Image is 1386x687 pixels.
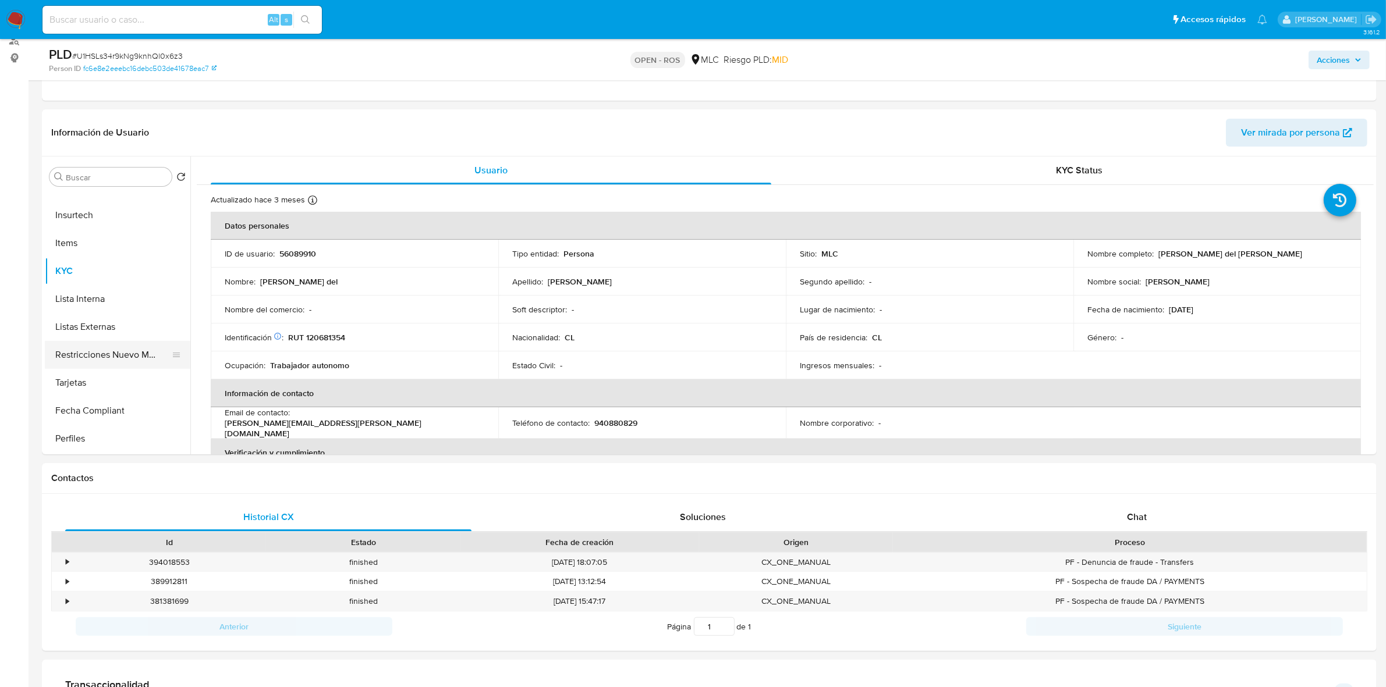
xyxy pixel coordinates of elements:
[51,472,1367,484] h1: Contactos
[594,418,637,428] p: 940880829
[72,572,266,591] div: 389912811
[266,592,460,611] div: finished
[560,360,562,371] p: -
[1146,276,1210,287] p: [PERSON_NAME]
[45,313,190,341] button: Listas Externas
[512,248,559,259] p: Tipo entidad :
[707,536,885,548] div: Origen
[1241,119,1340,147] span: Ver mirada por persona
[1309,51,1370,69] button: Acciones
[225,418,480,439] p: [PERSON_NAME][EMAIL_ADDRESS][PERSON_NAME][DOMAIN_NAME]
[1365,13,1377,26] a: Salir
[460,553,699,572] div: [DATE] 18:07:05
[269,14,278,25] span: Alt
[42,12,322,27] input: Buscar usuario o caso...
[548,276,612,287] p: [PERSON_NAME]
[176,172,186,185] button: Volver al orden por defecto
[893,553,1367,572] div: PF - Denuncia de fraude - Transfers
[45,257,190,285] button: KYC
[270,360,349,371] p: Trabajador autonomo
[572,304,574,315] p: -
[800,360,874,371] p: Ingresos mensuales :
[878,418,881,428] p: -
[512,332,560,343] p: Nacionalidad :
[72,592,266,611] div: 381381699
[800,332,867,343] p: País de residencia :
[512,276,543,287] p: Apellido :
[879,360,881,371] p: -
[66,172,167,183] input: Buscar
[680,510,726,524] span: Soluciones
[1087,332,1116,343] p: Género :
[630,52,685,68] p: OPEN - ROS
[72,553,266,572] div: 394018553
[225,332,283,343] p: Identificación :
[699,592,893,611] div: CX_ONE_MANUAL
[1121,332,1123,343] p: -
[1026,617,1343,636] button: Siguiente
[893,592,1367,611] div: PF - Sospecha de fraude DA / PAYMENTS
[1257,15,1267,24] a: Notificaciones
[45,369,190,397] button: Tarjetas
[1363,27,1380,37] span: 3.161.2
[1057,163,1103,177] span: KYC Status
[512,304,567,315] p: Soft descriptor :
[901,536,1359,548] div: Proceso
[45,341,181,369] button: Restricciones Nuevo Mundo
[266,553,460,572] div: finished
[288,332,345,343] p: RUT 120681354
[565,332,575,343] p: CL
[460,572,699,591] div: [DATE] 13:12:54
[49,63,81,74] b: Person ID
[821,248,838,259] p: MLC
[293,12,317,28] button: search-icon
[1087,276,1141,287] p: Nombre social :
[243,510,294,524] span: Historial CX
[893,572,1367,591] div: PF - Sospecha de fraude DA / PAYMENTS
[49,45,72,63] b: PLD
[225,276,256,287] p: Nombre :
[772,53,789,66] span: MID
[474,163,508,177] span: Usuario
[512,418,590,428] p: Teléfono de contacto :
[72,50,183,62] span: # U1HSLs34r9kNg9knhQl0x6z3
[211,379,1361,407] th: Información de contacto
[699,572,893,591] div: CX_ONE_MANUAL
[45,425,190,453] button: Perfiles
[66,576,69,587] div: •
[51,127,149,138] h1: Información de Usuario
[800,304,875,315] p: Lugar de nacimiento :
[1169,304,1193,315] p: [DATE]
[76,617,392,636] button: Anterior
[266,572,460,591] div: finished
[460,592,699,611] div: [DATE] 15:47:17
[668,617,752,636] span: Página de
[225,407,290,418] p: Email de contacto :
[225,360,265,371] p: Ocupación :
[309,304,311,315] p: -
[512,360,555,371] p: Estado Civil :
[699,553,893,572] div: CX_ONE_MANUAL
[749,621,752,632] span: 1
[285,14,288,25] span: s
[800,418,874,428] p: Nombre corporativo :
[225,248,275,259] p: ID de usuario :
[1127,510,1147,524] span: Chat
[260,276,338,287] p: [PERSON_NAME] del
[724,54,789,66] span: Riesgo PLD:
[225,304,304,315] p: Nombre del comercio :
[1317,51,1350,69] span: Acciones
[45,453,190,480] button: Marcas AML
[45,229,190,257] button: Items
[211,212,1361,240] th: Datos personales
[869,276,871,287] p: -
[80,536,258,548] div: Id
[54,172,63,181] button: Buscar
[1181,13,1246,26] span: Accesos rápidos
[880,304,882,315] p: -
[83,63,217,74] a: fc6e8e2eeebc16debc503de41678eac7
[469,536,691,548] div: Fecha de creación
[1087,304,1164,315] p: Fecha de nacimiento :
[690,54,719,66] div: MLC
[274,536,452,548] div: Estado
